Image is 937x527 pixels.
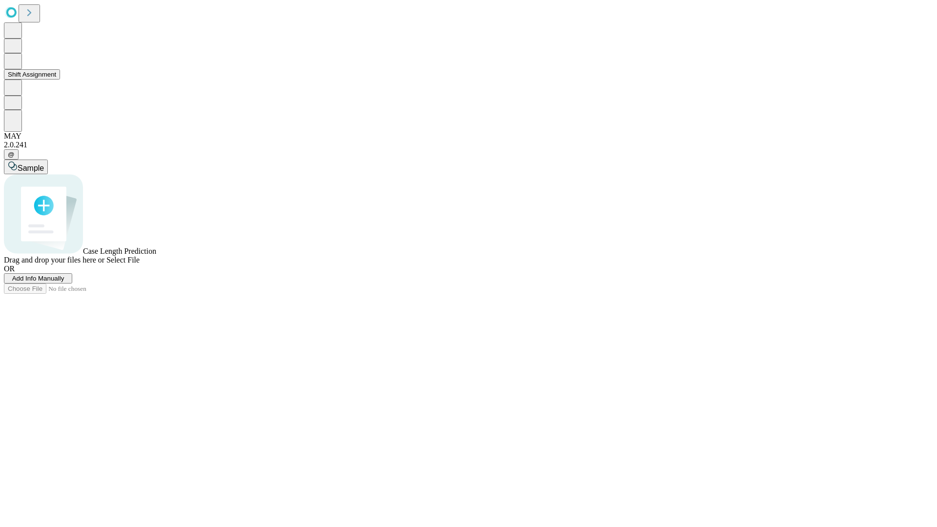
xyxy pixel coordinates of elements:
[83,247,156,255] span: Case Length Prediction
[4,149,19,160] button: @
[106,256,140,264] span: Select File
[4,256,104,264] span: Drag and drop your files here or
[4,69,60,80] button: Shift Assignment
[4,160,48,174] button: Sample
[8,151,15,158] span: @
[4,264,15,273] span: OR
[12,275,64,282] span: Add Info Manually
[4,132,933,141] div: MAY
[18,164,44,172] span: Sample
[4,273,72,284] button: Add Info Manually
[4,141,933,149] div: 2.0.241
